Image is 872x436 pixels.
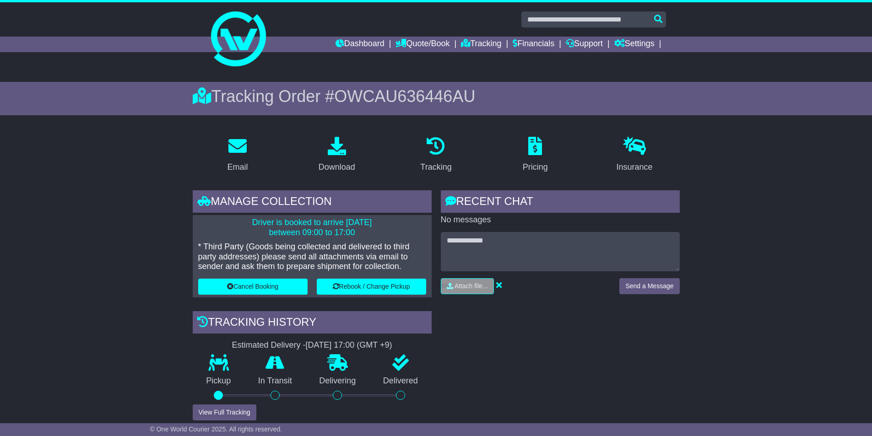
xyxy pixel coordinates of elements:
a: Download [313,134,361,177]
a: Support [566,37,603,52]
button: View Full Tracking [193,404,256,420]
a: Financials [513,37,554,52]
span: OWCAU636446AU [334,87,475,106]
a: Dashboard [336,37,385,52]
div: RECENT CHAT [441,190,680,215]
div: Tracking history [193,311,432,336]
a: Tracking [461,37,501,52]
div: Manage collection [193,190,432,215]
div: Insurance [617,161,653,173]
div: Estimated Delivery - [193,340,432,350]
div: Pricing [523,161,548,173]
div: Tracking [420,161,451,173]
p: Delivered [369,376,432,386]
p: Delivering [306,376,370,386]
div: Tracking Order # [193,86,680,106]
div: [DATE] 17:00 (GMT +9) [306,340,392,350]
a: Email [221,134,254,177]
button: Cancel Booking [198,279,308,295]
p: No messages [441,215,680,225]
p: * Third Party (Goods being collected and delivered to third party addresses) please send all atta... [198,242,426,272]
span: © One World Courier 2025. All rights reserved. [150,425,282,433]
a: Tracking [414,134,457,177]
a: Quote/Book [395,37,450,52]
button: Rebook / Change Pickup [317,279,426,295]
p: In Transit [244,376,306,386]
p: Driver is booked to arrive [DATE] between 09:00 to 17:00 [198,218,426,237]
a: Settings [614,37,655,52]
a: Insurance [611,134,659,177]
a: Pricing [517,134,554,177]
div: Download [319,161,355,173]
button: Send a Message [619,278,679,294]
div: Email [227,161,248,173]
p: Pickup [193,376,245,386]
